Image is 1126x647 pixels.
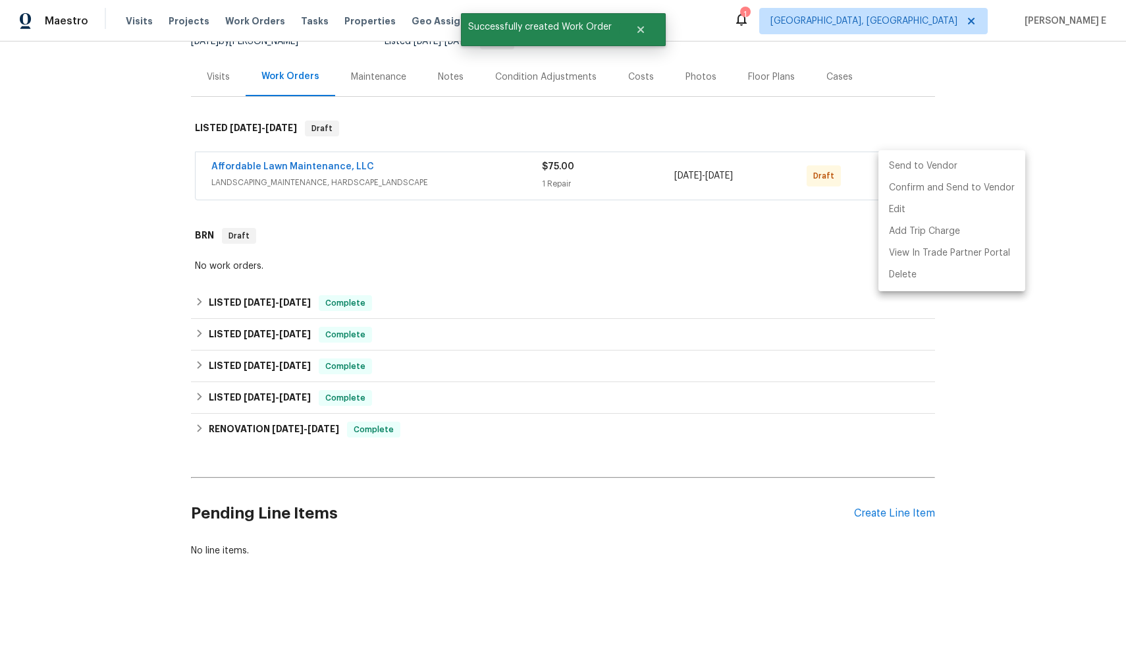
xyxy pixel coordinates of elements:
li: Confirm and Send to Vendor [878,177,1025,199]
li: Edit [878,199,1025,221]
li: Delete [878,264,1025,286]
li: Add Trip Charge [878,221,1025,242]
li: Send to Vendor [878,155,1025,177]
li: View In Trade Partner Portal [878,242,1025,264]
